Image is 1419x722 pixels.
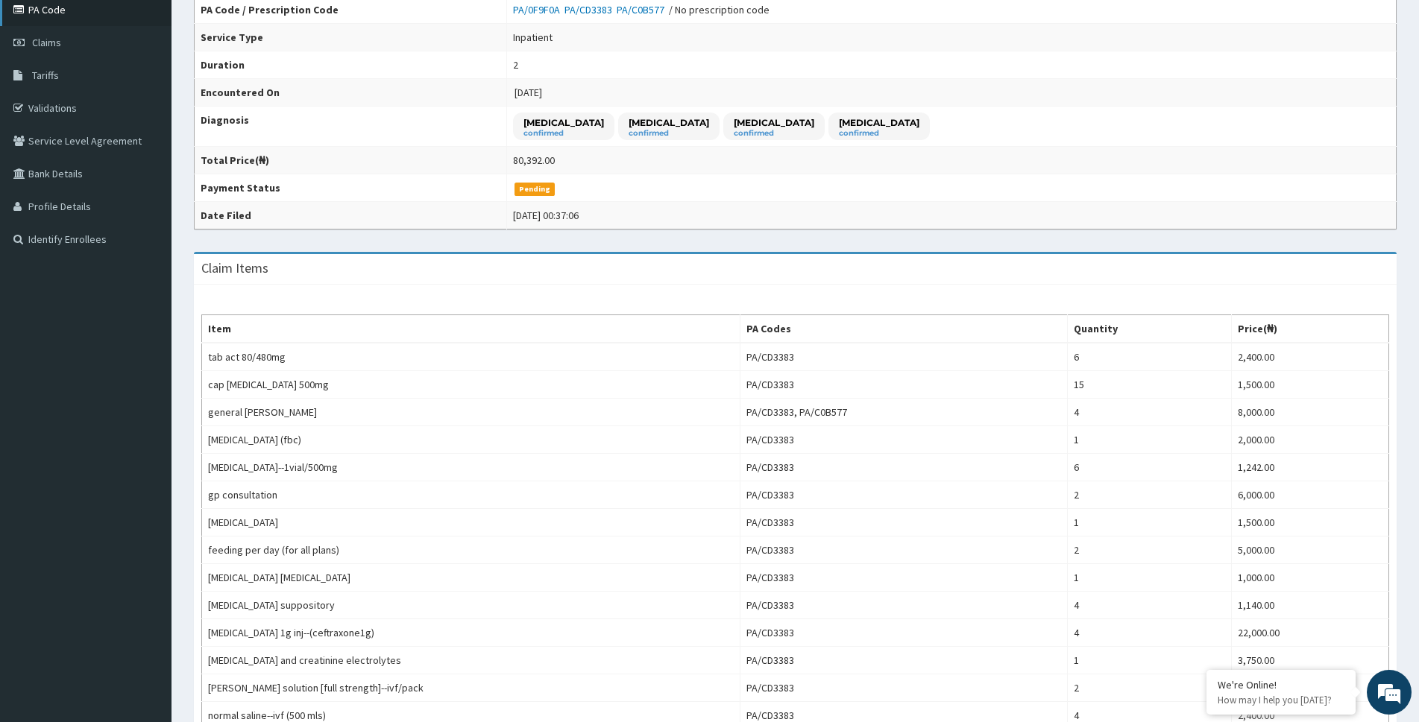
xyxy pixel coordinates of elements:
[32,69,59,82] span: Tariffs
[1232,343,1389,371] td: 2,400.00
[839,116,919,129] p: [MEDICAL_DATA]
[1218,694,1344,706] p: How may I help you today?
[740,619,1068,647] td: PA/CD3383
[1068,674,1232,702] td: 2
[740,343,1068,371] td: PA/CD3383
[839,130,919,137] small: confirmed
[1068,343,1232,371] td: 6
[1068,454,1232,481] td: 6
[202,619,740,647] td: [MEDICAL_DATA] 1g inj--(ceftraxone1g)
[1068,426,1232,454] td: 1
[1068,399,1232,426] td: 4
[202,399,740,426] td: general [PERSON_NAME]
[629,116,709,129] p: [MEDICAL_DATA]
[740,536,1068,564] td: PA/CD3383
[202,536,740,564] td: feeding per day (for all plans)
[513,57,518,72] div: 2
[1068,315,1232,343] th: Quantity
[740,371,1068,399] td: PA/CD3383
[32,36,61,49] span: Claims
[195,202,507,229] th: Date Filed
[513,153,555,168] div: 80,392.00
[740,399,1068,426] td: PA/CD3383, PA/C0B577
[1232,592,1389,619] td: 1,140.00
[195,107,507,147] th: Diagnosis
[1068,509,1232,536] td: 1
[202,426,740,454] td: [MEDICAL_DATA] (fbc)
[202,343,740,371] td: tab act 80/480mg
[202,647,740,674] td: [MEDICAL_DATA] and creatinine electrolytes
[740,426,1068,454] td: PA/CD3383
[202,481,740,509] td: gp consultation
[245,7,280,43] div: Minimize live chat window
[740,564,1068,592] td: PA/CD3383
[513,208,579,223] div: [DATE] 00:37:06
[202,509,740,536] td: [MEDICAL_DATA]
[78,83,251,103] div: Chat with us now
[1068,564,1232,592] td: 1
[202,371,740,399] td: cap [MEDICAL_DATA] 500mg
[1068,619,1232,647] td: 4
[740,454,1068,481] td: PA/CD3383
[28,75,60,112] img: d_794563401_company_1708531726252_794563401
[202,564,740,592] td: [MEDICAL_DATA] [MEDICAL_DATA]
[1232,481,1389,509] td: 6,000.00
[617,3,669,16] a: PA/C0B577
[1232,454,1389,481] td: 1,242.00
[202,454,740,481] td: [MEDICAL_DATA]--1vial/500mg
[734,116,814,129] p: [MEDICAL_DATA]
[523,116,604,129] p: [MEDICAL_DATA]
[1232,509,1389,536] td: 1,500.00
[1232,315,1389,343] th: Price(₦)
[564,3,617,16] a: PA/CD3383
[740,315,1068,343] th: PA Codes
[195,174,507,202] th: Payment Status
[195,24,507,51] th: Service Type
[1232,426,1389,454] td: 2,000.00
[1068,371,1232,399] td: 15
[195,51,507,79] th: Duration
[1218,678,1344,691] div: We're Online!
[513,3,564,16] a: PA/0F9F0A
[629,130,709,137] small: confirmed
[1232,647,1389,674] td: 3,750.00
[1232,536,1389,564] td: 5,000.00
[740,592,1068,619] td: PA/CD3383
[7,407,284,459] textarea: Type your message and hit 'Enter'
[740,674,1068,702] td: PA/CD3383
[86,188,206,338] span: We're online!
[1068,481,1232,509] td: 2
[740,647,1068,674] td: PA/CD3383
[740,481,1068,509] td: PA/CD3383
[523,130,604,137] small: confirmed
[515,183,556,196] span: Pending
[1232,371,1389,399] td: 1,500.00
[1068,536,1232,564] td: 2
[202,315,740,343] th: Item
[513,30,553,45] div: Inpatient
[513,2,770,17] div: / No prescription code
[1068,592,1232,619] td: 4
[1232,564,1389,592] td: 1,000.00
[202,674,740,702] td: [PERSON_NAME] solution [full strength]--ivf/pack
[195,147,507,174] th: Total Price(₦)
[195,79,507,107] th: Encountered On
[734,130,814,137] small: confirmed
[1232,399,1389,426] td: 8,000.00
[201,262,268,275] h3: Claim Items
[1068,647,1232,674] td: 1
[202,592,740,619] td: [MEDICAL_DATA] suppository
[1232,619,1389,647] td: 22,000.00
[740,509,1068,536] td: PA/CD3383
[515,86,542,99] span: [DATE]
